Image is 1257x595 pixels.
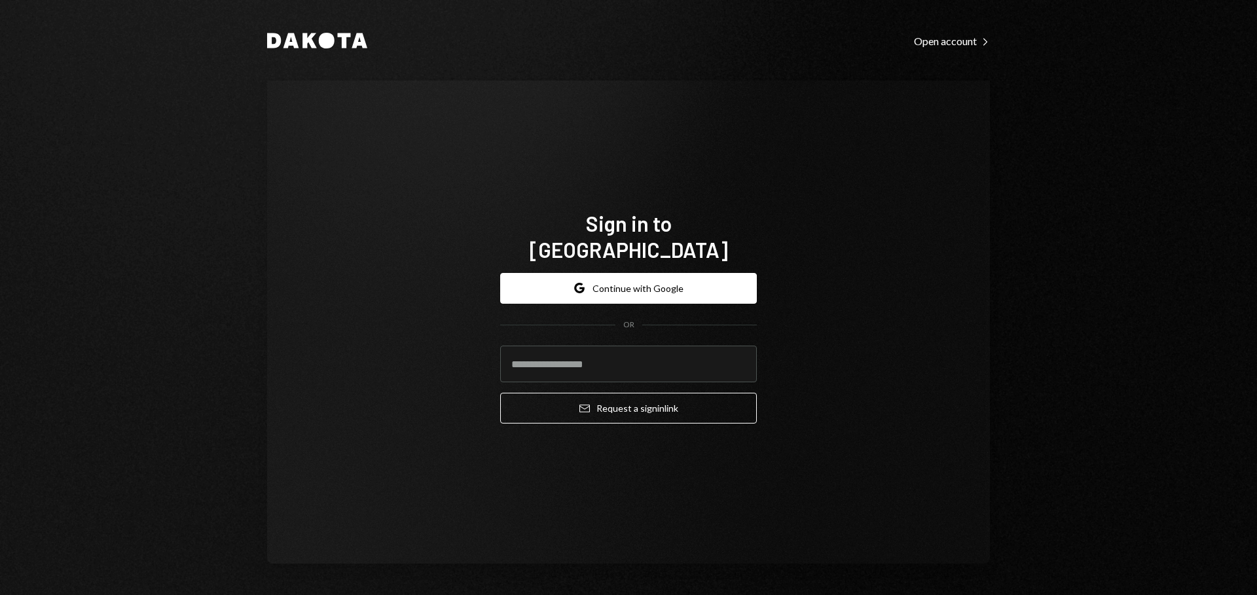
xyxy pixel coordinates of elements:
[500,273,757,304] button: Continue with Google
[914,35,990,48] div: Open account
[623,319,634,331] div: OR
[500,393,757,424] button: Request a signinlink
[500,210,757,262] h1: Sign in to [GEOGRAPHIC_DATA]
[914,33,990,48] a: Open account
